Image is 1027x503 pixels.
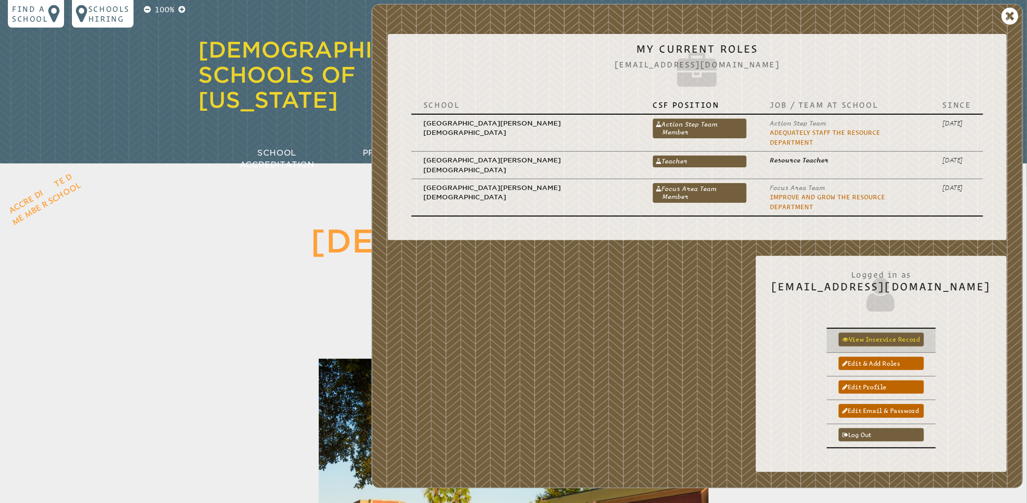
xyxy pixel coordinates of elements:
p: 100% [153,4,176,16]
p: Job / Team at School [770,100,919,110]
p: [GEOGRAPHIC_DATA][PERSON_NAME][DEMOGRAPHIC_DATA] [423,183,629,202]
a: Edit email & password [839,404,924,417]
p: School [423,100,629,110]
p: Resource Teacher [770,156,919,165]
a: Log out [839,428,924,441]
p: Schools Hiring [88,4,130,24]
p: [DATE] [943,183,971,192]
a: Teacher [653,156,747,167]
a: View inservice record [839,333,924,346]
p: Find a school [12,4,48,24]
a: [DEMOGRAPHIC_DATA] Schools of [US_STATE] [198,37,478,113]
span: Professional Development & Teacher Certification [363,148,507,169]
h2: My Current Roles [404,43,991,92]
a: Adequately Staff the Resource Department [770,129,881,146]
p: Since [943,100,971,110]
a: Edit & add roles [839,357,924,370]
a: Improve and Grow the Resource Department [770,193,886,210]
a: Focus Area Team Member [653,183,747,203]
p: CSF Position [653,100,747,110]
h1: Orangewood [DEMOGRAPHIC_DATA] School [260,187,767,296]
p: [DATE] [943,119,971,128]
a: Action Step Team Member [653,119,747,138]
p: [DATE] [943,156,971,165]
a: Edit profile [839,380,924,394]
span: Focus Area Team [770,184,825,191]
p: [GEOGRAPHIC_DATA][PERSON_NAME][DEMOGRAPHIC_DATA] [423,156,629,175]
span: School Accreditation [240,148,314,169]
h2: [EMAIL_ADDRESS][DOMAIN_NAME] [772,265,991,314]
span: Action Step Team [770,120,826,127]
span: Logged in as [772,265,991,281]
p: Inspired Learning. Transformed Lives. [292,312,735,335]
p: [GEOGRAPHIC_DATA][PERSON_NAME][DEMOGRAPHIC_DATA] [423,119,629,138]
